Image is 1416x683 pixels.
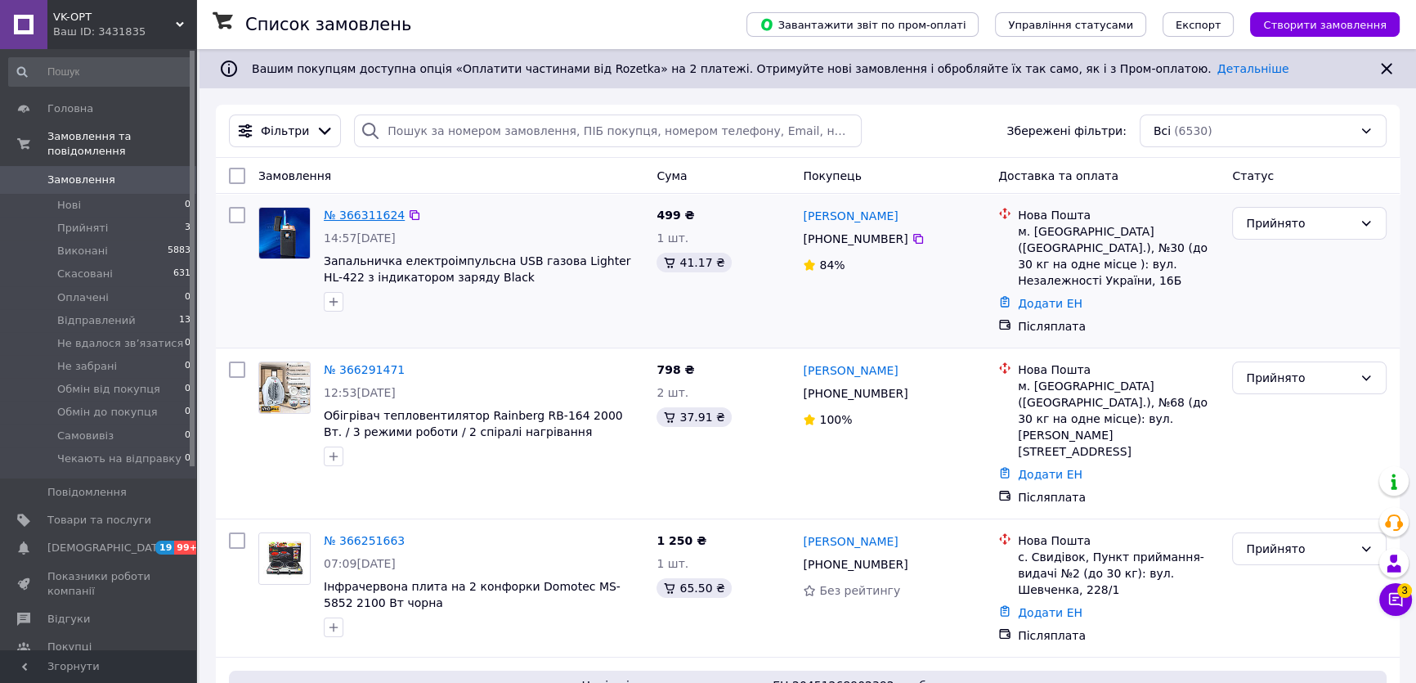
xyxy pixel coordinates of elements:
[57,221,108,236] span: Прийняті
[656,253,731,272] div: 41.17 ₴
[47,101,93,116] span: Головна
[1018,627,1219,644] div: Післяплата
[57,198,81,213] span: Нові
[324,534,405,547] a: № 366251663
[47,541,168,555] span: [DEMOGRAPHIC_DATA]
[1176,19,1221,31] span: Експорт
[185,198,190,213] span: 0
[1018,223,1219,289] div: м. [GEOGRAPHIC_DATA] ([GEOGRAPHIC_DATA].), №30 (до 30 кг на одне місце ): вул. Незалежності Украї...
[57,382,160,397] span: Обмін від покупця
[819,258,845,272] span: 84%
[324,409,623,438] a: Обігрівач тепловентилятор Rainberg RB-164 2000 Вт. / 3 режими роботи / 2 спіралі нагрівання
[261,123,309,139] span: Фільтри
[656,231,688,245] span: 1 шт.
[258,207,311,259] a: Фото товару
[1217,62,1289,75] a: Детальніше
[800,553,911,576] div: [PHONE_NUMBER]
[324,231,396,245] span: 14:57[DATE]
[258,362,311,414] a: Фото товару
[1018,378,1219,460] div: м. [GEOGRAPHIC_DATA] ([GEOGRAPHIC_DATA].), №68 (до 30 кг на одне місце): вул. [PERSON_NAME][STREE...
[57,405,158,420] span: Обмін до покупця
[57,452,181,466] span: Чекають на відправку
[656,209,694,222] span: 499 ₴
[1018,318,1219,335] div: Післяплата
[1397,582,1412,597] span: 3
[258,532,311,585] a: Фото товару
[995,12,1146,37] button: Управління статусами
[185,405,190,420] span: 0
[1008,19,1133,31] span: Управління статусами
[324,254,630,284] a: Запальничка електроімпульсна USB газова Lighter HL-422 з індикатором заряду Black
[656,386,688,399] span: 2 шт.
[324,557,396,570] span: 07:09[DATE]
[174,541,201,555] span: 99+
[1018,297,1082,310] a: Додати ЕН
[245,15,411,34] h1: Список замовлень
[800,382,911,405] div: [PHONE_NUMBER]
[173,267,190,281] span: 631
[185,336,190,351] span: 0
[1263,19,1387,31] span: Створити замовлення
[656,169,687,182] span: Cума
[185,452,190,466] span: 0
[1163,12,1235,37] button: Експорт
[324,386,396,399] span: 12:53[DATE]
[259,208,310,258] img: Фото товару
[185,429,190,443] span: 0
[57,267,113,281] span: Скасовані
[155,541,174,555] span: 19
[1018,362,1219,378] div: Нова Пошта
[1234,17,1400,30] a: Створити замовлення
[1246,540,1353,558] div: Прийнято
[324,363,405,376] a: № 366291471
[47,173,115,187] span: Замовлення
[168,244,190,258] span: 5883
[57,359,117,374] span: Не забрані
[1232,169,1274,182] span: Статус
[803,169,861,182] span: Покупець
[57,336,183,351] span: Не вдалося зв’язатися
[760,17,966,32] span: Завантажити звіт по пром-оплаті
[1174,124,1212,137] span: (6530)
[259,362,310,413] img: Фото товару
[53,10,176,25] span: VK-OPT
[656,534,706,547] span: 1 250 ₴
[47,129,196,159] span: Замовлення та повідомлення
[259,533,310,584] img: Фото товару
[57,313,136,328] span: Відправлений
[1006,123,1126,139] span: Збережені фільтри:
[656,557,688,570] span: 1 шт.
[185,221,190,236] span: 3
[656,363,694,376] span: 798 ₴
[746,12,979,37] button: Завантажити звіт по пром-оплаті
[1018,207,1219,223] div: Нова Пошта
[185,382,190,397] span: 0
[998,169,1118,182] span: Доставка та оплата
[258,169,331,182] span: Замовлення
[1018,606,1082,619] a: Додати ЕН
[1018,549,1219,598] div: с. Свидівок, Пункт приймання-видачі №2 (до 30 кг): вул. Шевченка, 228/1
[819,413,852,426] span: 100%
[47,485,127,500] span: Повідомлення
[1154,123,1171,139] span: Всі
[819,584,900,597] span: Без рейтингу
[53,25,196,39] div: Ваш ID: 3431835
[803,533,898,550] a: [PERSON_NAME]
[354,115,861,147] input: Пошук за номером замовлення, ПІБ покупця, номером телефону, Email, номером накладної
[179,313,190,328] span: 13
[1018,468,1082,481] a: Додати ЕН
[185,290,190,305] span: 0
[47,612,90,627] span: Відгуки
[57,429,114,443] span: Самовивіз
[656,407,731,427] div: 37.91 ₴
[656,578,731,598] div: 65.50 ₴
[1250,12,1400,37] button: Створити замовлення
[324,580,621,609] a: Інфрачервона плита на 2 конфорки Domotec MS-5852 2100 Вт чорна
[800,227,911,250] div: [PHONE_NUMBER]
[1018,532,1219,549] div: Нова Пошта
[1246,214,1353,232] div: Прийнято
[57,290,109,305] span: Оплачені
